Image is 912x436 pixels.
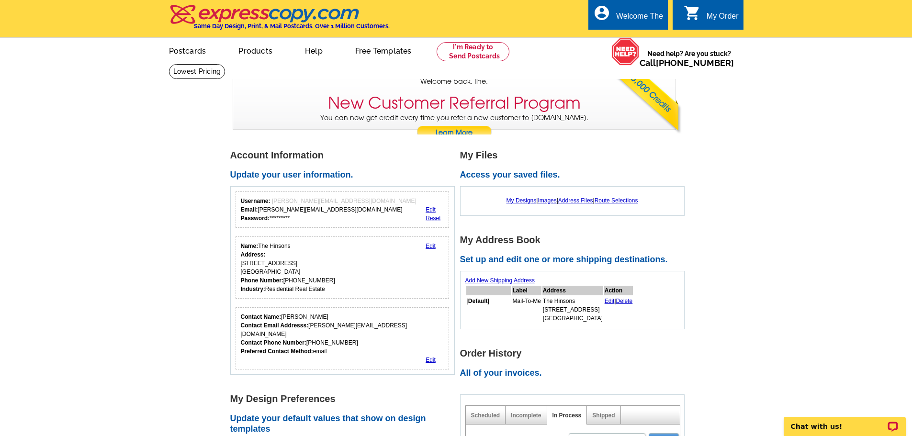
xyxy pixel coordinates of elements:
[241,348,313,355] strong: Preferred Contact Method:
[426,357,436,363] a: Edit
[241,313,281,320] strong: Contact Name:
[471,412,500,419] a: Scheduled
[616,12,663,25] div: Welcome The
[290,39,338,61] a: Help
[236,236,450,299] div: Your personal details.
[328,93,581,113] h3: New Customer Referral Program
[241,198,270,204] strong: Username:
[656,58,734,68] a: [PHONE_NUMBER]
[241,339,306,346] strong: Contact Phone Number:
[542,286,603,295] th: Address
[241,215,270,222] strong: Password:
[241,313,444,356] div: [PERSON_NAME] [PERSON_NAME][EMAIL_ADDRESS][DOMAIN_NAME] [PHONE_NUMBER] email
[230,170,460,180] h2: Update your user information.
[465,277,535,284] a: Add New Shipping Address
[241,277,283,284] strong: Phone Number:
[194,22,390,30] h4: Same Day Design, Print, & Mail Postcards. Over 1 Million Customers.
[460,368,690,379] h2: All of your invoices.
[241,286,265,292] strong: Industry:
[538,197,556,204] a: Images
[230,150,460,160] h1: Account Information
[604,286,633,295] th: Action
[777,406,912,436] iframe: LiveChat chat widget
[241,322,309,329] strong: Contact Email Addresss:
[684,11,739,22] a: shopping_cart My Order
[684,4,701,22] i: shopping_cart
[241,206,258,213] strong: Email:
[593,4,610,22] i: account_circle
[169,11,390,30] a: Same Day Design, Print, & Mail Postcards. Over 1 Million Customers.
[340,39,427,61] a: Free Templates
[154,39,222,61] a: Postcards
[460,235,690,245] h1: My Address Book
[426,215,440,222] a: Reset
[426,206,436,213] a: Edit
[640,58,734,68] span: Call
[460,255,690,265] h2: Set up and edit one or more shipping destinations.
[542,296,603,323] td: The Hinsons [STREET_ADDRESS] [GEOGRAPHIC_DATA]
[512,296,541,323] td: Mail-To-Me
[511,412,541,419] a: Incomplete
[640,49,739,68] span: Need help? Are you stuck?
[241,242,335,293] div: The Hinsons [STREET_ADDRESS] [GEOGRAPHIC_DATA] [PHONE_NUMBER] Residential Real Estate
[417,126,492,140] a: Learn More
[230,394,460,404] h1: My Design Preferences
[466,296,511,323] td: [ ]
[241,197,417,223] div: [PERSON_NAME][EMAIL_ADDRESS][DOMAIN_NAME] *********
[233,113,676,140] p: You can now get credit every time you refer a new customer to [DOMAIN_NAME].
[460,170,690,180] h2: Access your saved files.
[611,38,640,66] img: help
[223,39,288,61] a: Products
[512,286,541,295] th: Label
[558,197,593,204] a: Address Files
[460,348,690,358] h1: Order History
[465,191,679,210] div: | | |
[230,414,460,434] h2: Update your default values that show on design templates
[426,243,436,249] a: Edit
[604,296,633,323] td: |
[241,251,266,258] strong: Address:
[468,298,488,304] b: Default
[460,150,690,160] h1: My Files
[605,298,615,304] a: Edit
[507,197,537,204] a: My Designs
[616,298,633,304] a: Delete
[420,77,488,87] span: Welcome back, The.
[707,12,739,25] div: My Order
[552,412,582,419] a: In Process
[272,198,417,204] span: [PERSON_NAME][EMAIL_ADDRESS][DOMAIN_NAME]
[236,191,450,228] div: Your login information.
[236,307,450,369] div: Who should we contact regarding order issues?
[595,197,638,204] a: Route Selections
[592,412,615,419] a: Shipped
[241,243,259,249] strong: Name:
